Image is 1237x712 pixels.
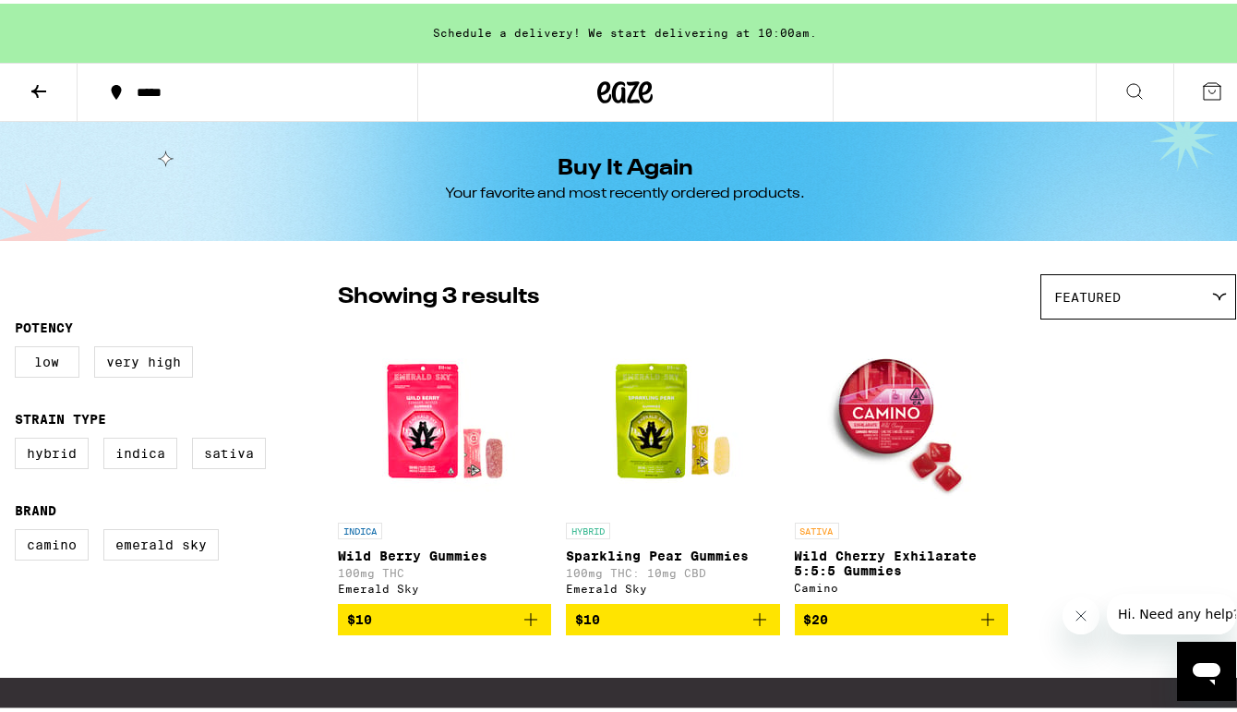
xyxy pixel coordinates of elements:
[338,278,539,309] p: Showing 3 results
[795,545,1008,574] p: Wild Cherry Exhilarate 5:5:5 Gummies
[566,600,779,632] button: Add to bag
[566,325,779,600] a: Open page for Sparkling Pear Gummies from Emerald Sky
[566,545,779,560] p: Sparkling Pear Gummies
[446,180,806,200] div: Your favorite and most recently ordered products.
[338,325,551,600] a: Open page for Wild Berry Gummies from Emerald Sky
[566,563,779,575] p: 100mg THC: 10mg CBD
[795,578,1008,590] div: Camino
[103,525,219,557] label: Emerald Sky
[15,500,56,514] legend: Brand
[15,525,89,557] label: Camino
[581,325,765,510] img: Emerald Sky - Sparkling Pear Gummies
[15,408,106,423] legend: Strain Type
[192,434,266,465] label: Sativa
[338,563,551,575] p: 100mg THC
[566,519,610,536] p: HYBRID
[347,609,372,623] span: $10
[103,434,177,465] label: Indica
[575,609,600,623] span: $10
[1177,638,1236,697] iframe: Button to launch messaging window
[353,325,537,510] img: Emerald Sky - Wild Berry Gummies
[1107,590,1236,631] iframe: Message from company
[338,600,551,632] button: Add to bag
[94,343,193,374] label: Very High
[1054,286,1121,301] span: Featured
[338,545,551,560] p: Wild Berry Gummies
[795,519,839,536] p: SATIVA
[558,154,693,176] h1: Buy It Again
[1063,594,1099,631] iframe: Close message
[338,579,551,591] div: Emerald Sky
[15,434,89,465] label: Hybrid
[804,609,829,623] span: $20
[15,343,79,374] label: Low
[11,13,133,28] span: Hi. Need any help?
[566,579,779,591] div: Emerald Sky
[795,600,1008,632] button: Add to bag
[795,325,1008,600] a: Open page for Wild Cherry Exhilarate 5:5:5 Gummies from Camino
[15,317,73,332] legend: Potency
[338,519,382,536] p: INDICA
[809,325,993,510] img: Camino - Wild Cherry Exhilarate 5:5:5 Gummies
